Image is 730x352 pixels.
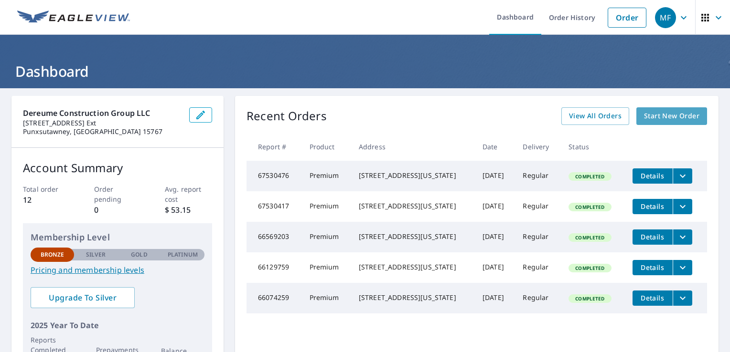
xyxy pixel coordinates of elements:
[17,10,130,25] img: EV Logo
[475,133,515,161] th: Date
[475,283,515,313] td: [DATE]
[644,110,699,122] span: Start New Order
[94,184,141,204] p: Order pending
[247,161,302,191] td: 67530476
[633,260,673,275] button: detailsBtn-66129759
[638,202,667,211] span: Details
[41,250,64,259] p: Bronze
[569,204,610,210] span: Completed
[31,231,204,244] p: Membership Level
[351,133,475,161] th: Address
[633,199,673,214] button: detailsBtn-67530417
[23,119,182,127] p: [STREET_ADDRESS] Ext
[247,191,302,222] td: 67530417
[302,133,351,161] th: Product
[569,110,622,122] span: View All Orders
[633,229,673,245] button: detailsBtn-66569203
[31,264,204,276] a: Pricing and membership levels
[94,204,141,216] p: 0
[475,161,515,191] td: [DATE]
[247,107,327,125] p: Recent Orders
[636,107,707,125] a: Start New Order
[23,184,70,194] p: Total order
[247,252,302,283] td: 66129759
[165,204,212,216] p: $ 53.15
[673,260,692,275] button: filesDropdownBtn-66129759
[359,201,467,211] div: [STREET_ADDRESS][US_STATE]
[475,252,515,283] td: [DATE]
[302,191,351,222] td: Premium
[359,262,467,272] div: [STREET_ADDRESS][US_STATE]
[359,232,467,241] div: [STREET_ADDRESS][US_STATE]
[638,232,667,241] span: Details
[638,293,667,302] span: Details
[23,127,182,136] p: Punxsutawney, [GEOGRAPHIC_DATA] 15767
[23,194,70,206] p: 12
[302,161,351,191] td: Premium
[247,222,302,252] td: 66569203
[515,222,561,252] td: Regular
[23,159,212,176] p: Account Summary
[11,62,719,81] h1: Dashboard
[302,222,351,252] td: Premium
[475,222,515,252] td: [DATE]
[23,107,182,119] p: Dereume Construction Group LLC
[515,191,561,222] td: Regular
[569,173,610,180] span: Completed
[561,133,624,161] th: Status
[168,250,198,259] p: Platinum
[359,293,467,302] div: [STREET_ADDRESS][US_STATE]
[569,234,610,241] span: Completed
[569,295,610,302] span: Completed
[633,168,673,184] button: detailsBtn-67530476
[561,107,629,125] a: View All Orders
[38,292,127,303] span: Upgrade To Silver
[673,290,692,306] button: filesDropdownBtn-66074259
[569,265,610,271] span: Completed
[131,250,147,259] p: Gold
[475,191,515,222] td: [DATE]
[638,263,667,272] span: Details
[302,283,351,313] td: Premium
[655,7,676,28] div: MF
[638,171,667,180] span: Details
[608,8,646,28] a: Order
[165,184,212,204] p: Avg. report cost
[359,171,467,180] div: [STREET_ADDRESS][US_STATE]
[633,290,673,306] button: detailsBtn-66074259
[302,252,351,283] td: Premium
[31,320,204,331] p: 2025 Year To Date
[673,168,692,184] button: filesDropdownBtn-67530476
[515,133,561,161] th: Delivery
[515,283,561,313] td: Regular
[31,287,135,308] a: Upgrade To Silver
[247,133,302,161] th: Report #
[515,161,561,191] td: Regular
[86,250,106,259] p: Silver
[673,229,692,245] button: filesDropdownBtn-66569203
[247,283,302,313] td: 66074259
[515,252,561,283] td: Regular
[673,199,692,214] button: filesDropdownBtn-67530417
